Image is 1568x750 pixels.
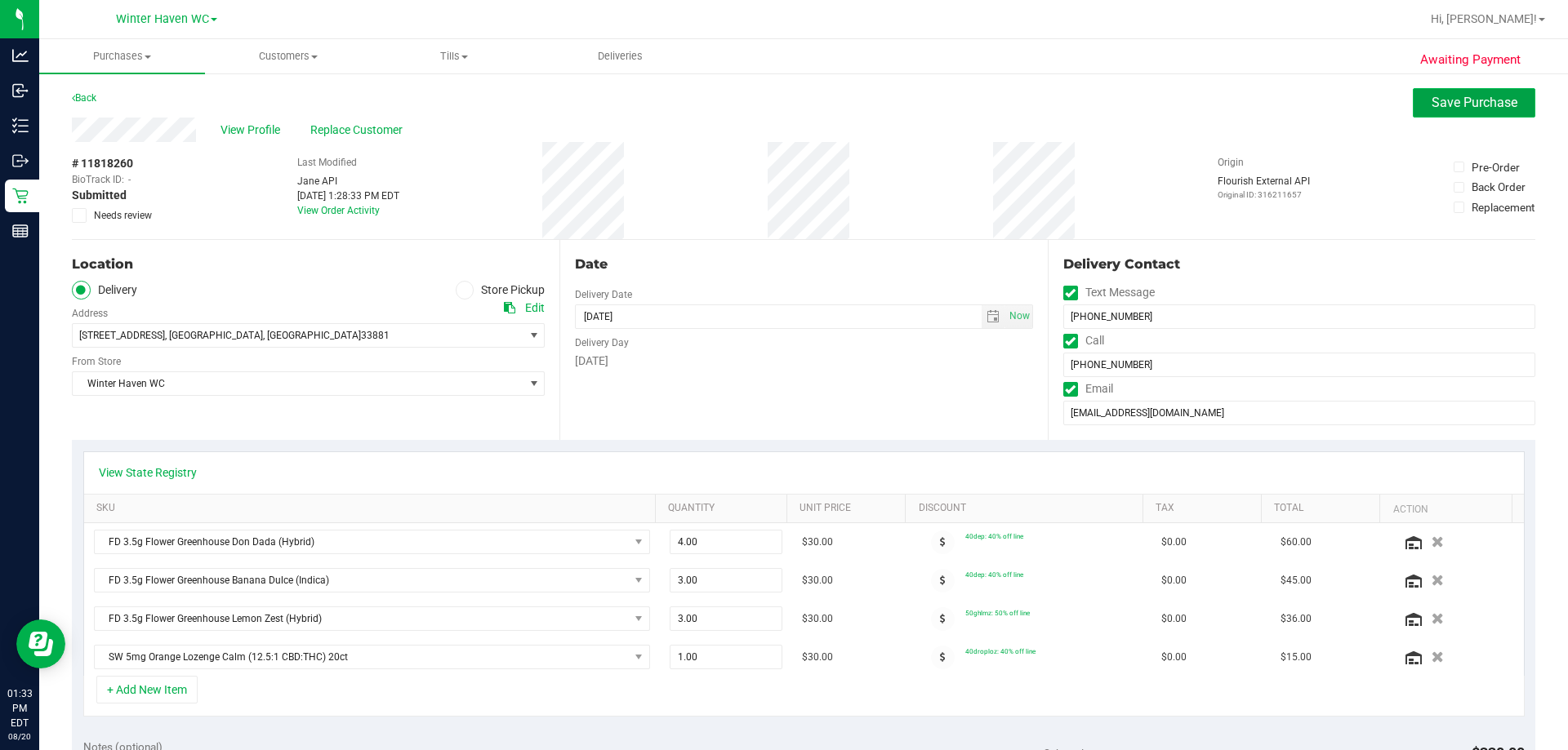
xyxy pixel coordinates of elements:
span: 33881 [361,330,390,341]
a: View State Registry [99,464,197,481]
span: Replace Customer [310,122,408,139]
span: FD 3.5g Flower Greenhouse Don Dada (Hybrid) [95,530,629,553]
span: $60.00 [1281,535,1312,550]
a: Tax [1156,502,1255,515]
inline-svg: Outbound [12,153,29,169]
span: BioTrack ID: [72,172,124,187]
span: NO DATA FOUND [94,606,650,631]
span: SW 5mg Orange Lozenge Calm (12.5:1 CBD:THC) 20ct [95,646,629,668]
span: select [523,324,544,347]
span: 40dep: 40% off line [965,570,1023,579]
span: $30.00 [802,573,833,588]
div: Replacement [1472,199,1535,215]
iframe: Resource center [16,619,65,668]
input: 4.00 [670,530,782,553]
label: Text Message [1063,281,1155,304]
label: Delivery [72,281,137,300]
span: $0.00 [1161,650,1187,665]
span: View Profile [220,122,286,139]
inline-svg: Inbound [12,82,29,99]
a: Unit Price [800,502,899,515]
span: $0.00 [1161,535,1187,550]
span: , [GEOGRAPHIC_DATA] [165,330,263,341]
span: NO DATA FOUND [94,645,650,669]
th: Action [1379,495,1511,524]
span: select [1005,305,1032,328]
div: Date [575,255,1032,274]
input: 1.00 [670,646,782,668]
a: Deliveries [537,39,703,73]
span: 40dep: 40% off line [965,532,1023,540]
span: select [523,372,544,395]
span: FD 3.5g Flower Greenhouse Lemon Zest (Hybrid) [95,607,629,630]
label: Delivery Date [575,287,632,302]
span: Purchases [39,49,205,64]
span: $0.00 [1161,573,1187,588]
inline-svg: Inventory [12,118,29,134]
div: Back Order [1472,179,1526,195]
span: 40droploz: 40% off line [965,647,1036,655]
input: Format: (999) 999-9999 [1063,304,1535,329]
a: Customers [205,39,371,73]
div: Location [72,255,545,274]
button: Save Purchase [1413,88,1535,118]
span: $0.00 [1161,611,1187,627]
span: $36.00 [1281,611,1312,627]
span: FD 3.5g Flower Greenhouse Banana Dulce (Indica) [95,569,629,592]
span: $30.00 [802,611,833,627]
div: [DATE] [575,353,1032,370]
div: Jane API [297,174,399,189]
a: Tills [372,39,537,73]
label: Origin [1218,155,1244,170]
span: $30.00 [802,535,833,550]
inline-svg: Analytics [12,47,29,64]
span: select [982,305,1005,328]
p: Original ID: 316211657 [1218,189,1310,201]
span: [STREET_ADDRESS] [79,330,165,341]
a: Quantity [668,502,781,515]
span: Customers [206,49,370,64]
span: Save Purchase [1432,95,1517,110]
span: $30.00 [802,650,833,665]
input: Format: (999) 999-9999 [1063,353,1535,377]
span: Awaiting Payment [1420,51,1521,69]
p: 01:33 PM EDT [7,686,32,730]
span: - [128,172,131,187]
span: Winter Haven WC [116,12,209,26]
input: 3.00 [670,607,782,630]
a: Back [72,92,96,104]
div: [DATE] 1:28:33 PM EDT [297,189,399,203]
span: Deliveries [576,49,665,64]
span: Submitted [72,187,127,204]
span: # 11818260 [72,155,133,172]
label: Email [1063,377,1113,401]
button: + Add New Item [96,676,198,703]
div: Edit [525,300,545,317]
p: 08/20 [7,730,32,743]
span: $15.00 [1281,650,1312,665]
inline-svg: Reports [12,223,29,239]
div: Pre-Order [1472,159,1520,175]
label: Store Pickup [456,281,546,300]
label: Delivery Day [575,335,629,350]
a: Discount [919,502,1137,515]
span: NO DATA FOUND [94,530,650,554]
div: Flourish External API [1218,174,1310,201]
label: From Store [72,354,121,369]
a: Total [1274,502,1374,515]
span: Winter Haven WC [73,372,523,395]
inline-svg: Retail [12,188,29,204]
input: 3.00 [670,569,782,592]
label: Last Modified [297,155,357,170]
span: NO DATA FOUND [94,568,650,592]
a: View Order Activity [297,205,380,216]
span: , [GEOGRAPHIC_DATA] [263,330,361,341]
div: Delivery Contact [1063,255,1535,274]
label: Call [1063,329,1104,353]
a: SKU [96,502,649,515]
span: Set Current date [1005,304,1033,328]
span: Needs review [94,208,152,223]
label: Address [72,306,108,321]
div: Copy address to clipboard [504,300,515,317]
a: Purchases [39,39,205,73]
